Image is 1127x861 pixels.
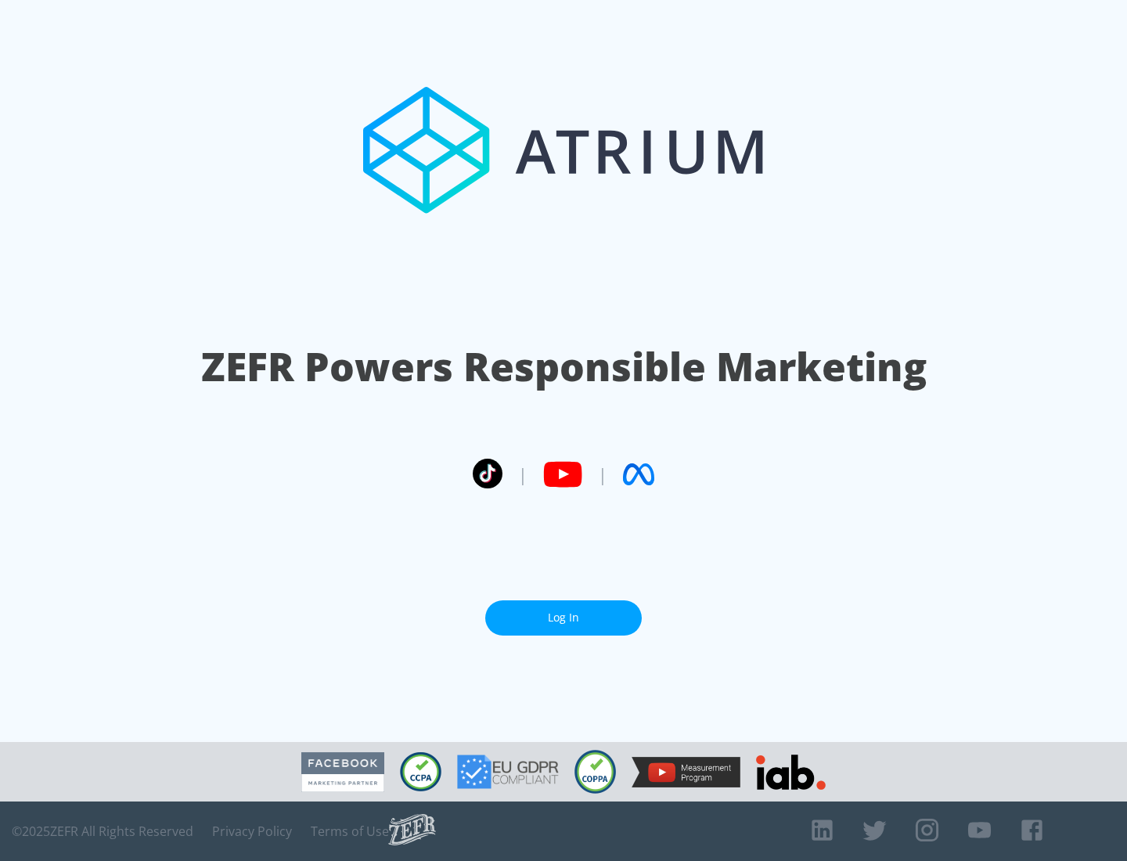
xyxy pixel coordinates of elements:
img: YouTube Measurement Program [632,757,740,787]
span: © 2025 ZEFR All Rights Reserved [12,823,193,839]
img: Facebook Marketing Partner [301,752,384,792]
span: | [518,463,527,486]
img: IAB [756,755,826,790]
img: COPPA Compliant [574,750,616,794]
img: CCPA Compliant [400,752,441,791]
a: Terms of Use [311,823,389,839]
span: | [598,463,607,486]
img: GDPR Compliant [457,755,559,789]
h1: ZEFR Powers Responsible Marketing [201,340,927,394]
a: Log In [485,600,642,636]
a: Privacy Policy [212,823,292,839]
